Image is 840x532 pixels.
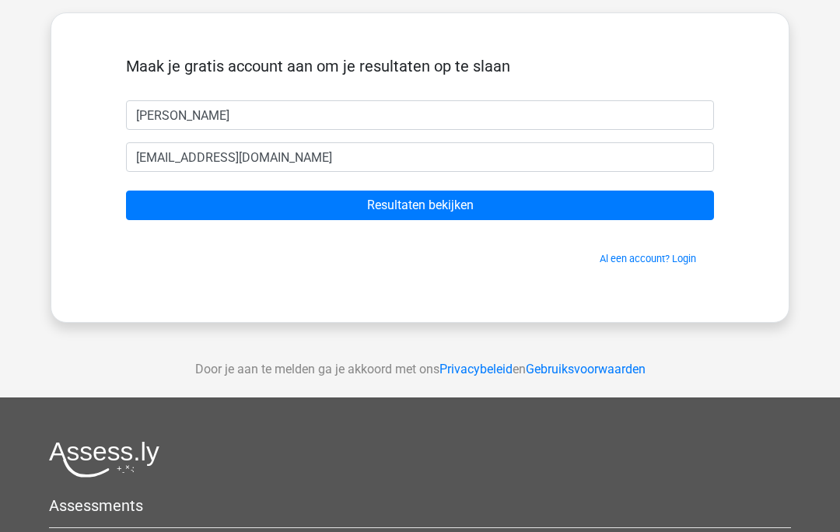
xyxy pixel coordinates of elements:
[126,191,714,220] input: Resultaten bekijken
[126,100,714,130] input: Voornaam
[49,441,159,478] img: Assessly logo
[49,496,791,515] h5: Assessments
[126,142,714,172] input: Email
[526,362,646,376] a: Gebruiksvoorwaarden
[600,253,696,264] a: Al een account? Login
[439,362,513,376] a: Privacybeleid
[126,57,714,75] h5: Maak je gratis account aan om je resultaten op te slaan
